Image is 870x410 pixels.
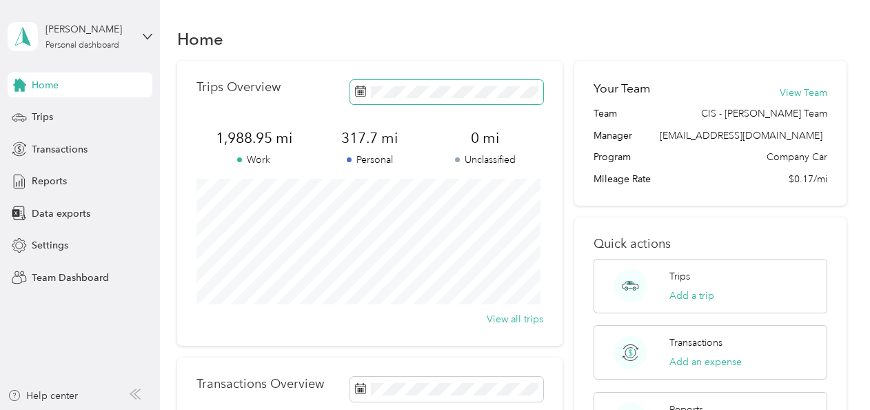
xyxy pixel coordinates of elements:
[312,128,427,148] span: 317.7 mi
[32,110,53,124] span: Trips
[669,269,690,284] p: Trips
[594,128,632,143] span: Manager
[32,78,59,92] span: Home
[312,153,427,167] p: Personal
[45,41,119,50] div: Personal dashboard
[196,128,312,148] span: 1,988.95 mi
[669,355,742,369] button: Add an expense
[594,80,650,97] h2: Your Team
[594,172,651,186] span: Mileage Rate
[32,142,88,157] span: Transactions
[767,150,827,164] span: Company Car
[487,312,543,326] button: View all trips
[32,271,109,285] span: Team Dashboard
[45,22,132,37] div: [PERSON_NAME]
[789,172,827,186] span: $0.17/mi
[8,389,78,403] button: Help center
[701,106,827,121] span: CIS - [PERSON_NAME] Team
[594,106,617,121] span: Team
[669,289,714,303] button: Add a trip
[177,32,223,46] h1: Home
[594,150,631,164] span: Program
[196,153,312,167] p: Work
[780,86,827,100] button: View Team
[196,80,281,95] p: Trips Overview
[427,153,543,167] p: Unclassified
[669,335,722,350] p: Transactions
[32,238,68,253] span: Settings
[32,174,67,188] span: Reports
[32,206,90,221] span: Data exports
[196,377,324,391] p: Transactions Overview
[793,333,870,410] iframe: Everlance-gr Chat Button Frame
[427,128,543,148] span: 0 mi
[660,130,822,141] span: [EMAIL_ADDRESS][DOMAIN_NAME]
[594,237,827,251] p: Quick actions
